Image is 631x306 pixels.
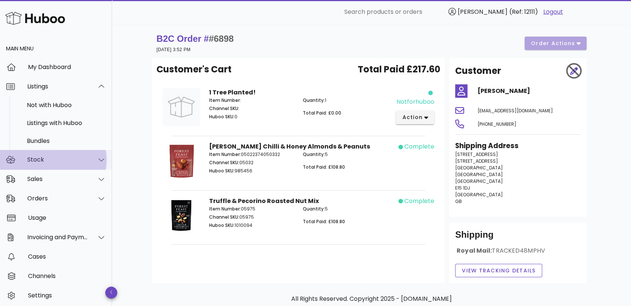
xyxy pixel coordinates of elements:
[27,119,106,127] div: Listings with Huboo
[158,294,585,303] p: All Rights Reserved. Copyright 2025 - [DOMAIN_NAME]
[156,34,234,44] strong: B2C Order #
[303,206,388,212] p: 5
[209,105,239,112] span: Channel SKU:
[397,97,434,106] div: notforhuboo
[455,165,503,171] span: [GEOGRAPHIC_DATA]
[303,97,325,103] span: Quantity:
[478,121,516,127] span: [PHONE_NUMBER]
[156,63,231,76] span: Customer's Cart
[455,185,470,191] span: E15 1DJ
[455,141,581,151] h3: Shipping Address
[209,206,241,212] span: Item Number:
[28,214,106,221] div: Usage
[358,63,440,76] span: Total Paid £217.60
[492,246,545,255] span: TRACKED48MPHV
[27,156,88,163] div: Stock
[209,159,239,166] span: Channel SKU:
[455,191,503,198] span: [GEOGRAPHIC_DATA]
[303,206,325,212] span: Quantity:
[455,178,503,184] span: [GEOGRAPHIC_DATA]
[209,113,294,120] p: 0
[303,97,388,104] p: 1
[209,113,234,120] span: Huboo SKU:
[402,113,423,121] span: action
[209,214,294,221] p: 05975
[27,83,88,90] div: Listings
[5,10,65,26] img: Huboo Logo
[28,292,106,299] div: Settings
[162,142,200,180] img: Product Image
[27,137,106,144] div: Bundles
[303,110,341,116] span: Total Paid: £0.00
[209,97,241,103] span: Item Number:
[156,47,190,52] small: [DATE] 3:52 PM
[303,151,388,158] p: 5
[455,264,542,277] button: View Tracking details
[458,7,507,16] span: [PERSON_NAME]
[461,267,536,275] span: View Tracking details
[162,88,200,126] img: Product Image
[455,229,581,247] div: Shipping
[209,34,234,44] span: #6898
[209,88,256,97] strong: 1 Tree Planted!
[209,222,234,228] span: Huboo SKU:
[28,272,106,280] div: Channels
[509,7,538,16] span: (Ref: 12111)
[209,151,241,157] span: Item Number:
[455,171,503,178] span: [GEOGRAPHIC_DATA]
[209,214,239,220] span: Channel SKU:
[455,151,498,157] span: [STREET_ADDRESS]
[27,195,88,202] div: Orders
[209,222,294,229] p: 1010094
[543,7,563,16] a: Logout
[28,253,106,260] div: Cases
[209,142,370,151] strong: [PERSON_NAME] Chilli & Honey Almonds & Peanuts
[455,198,462,204] span: GB
[209,168,234,174] span: Huboo SKU:
[209,206,294,212] p: 05975
[162,197,200,234] img: Product Image
[404,197,434,206] div: complete
[478,87,581,96] h4: [PERSON_NAME]
[27,234,88,241] div: Invoicing and Payments
[478,107,553,114] span: [EMAIL_ADDRESS][DOMAIN_NAME]
[396,111,434,124] button: action
[209,159,294,166] p: 05032
[209,168,294,174] p: 985456
[209,197,319,205] strong: Truffle & Pecorino Roasted Nut Mix
[27,175,88,182] div: Sales
[303,151,325,157] span: Quantity:
[209,151,294,158] p: 05022374050332
[455,158,498,164] span: [STREET_ADDRESS]
[28,63,106,71] div: My Dashboard
[455,64,501,78] h2: Customer
[27,102,106,109] div: Not with Huboo
[455,247,581,261] div: Royal Mail:
[303,164,345,170] span: Total Paid: £108.80
[404,142,434,151] div: complete
[303,218,345,225] span: Total Paid: £108.80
